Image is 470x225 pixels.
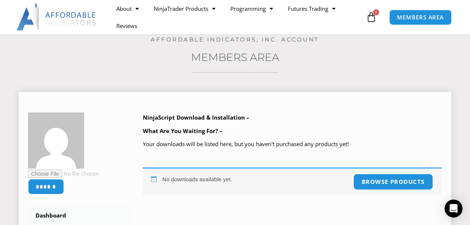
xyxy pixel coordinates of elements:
[389,10,452,25] a: MEMBERS AREA
[143,139,442,150] p: Your downloads will be listed here, but you haven't purchased any products yet!
[143,114,249,121] b: NinjaScript Download & Installation –
[373,9,379,15] span: 0
[16,4,97,31] img: LogoAI | Affordable Indicators – NinjaTrader
[143,127,222,135] b: What Are You Waiting For? –
[355,6,388,28] a: 0
[151,36,319,43] a: Affordable Indicators, Inc. Account
[445,200,463,218] div: Open Intercom Messenger
[28,112,84,169] img: 8fcc0af074fe840c5898350aef1cc7d6fca2ba5f77964bdc7076c7a8ffa49c5e
[353,174,433,190] a: Browse products
[191,51,279,64] a: Members Area
[397,15,444,20] span: MEMBERS AREA
[109,17,145,34] a: Reviews
[143,167,442,195] div: No downloads available yet.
